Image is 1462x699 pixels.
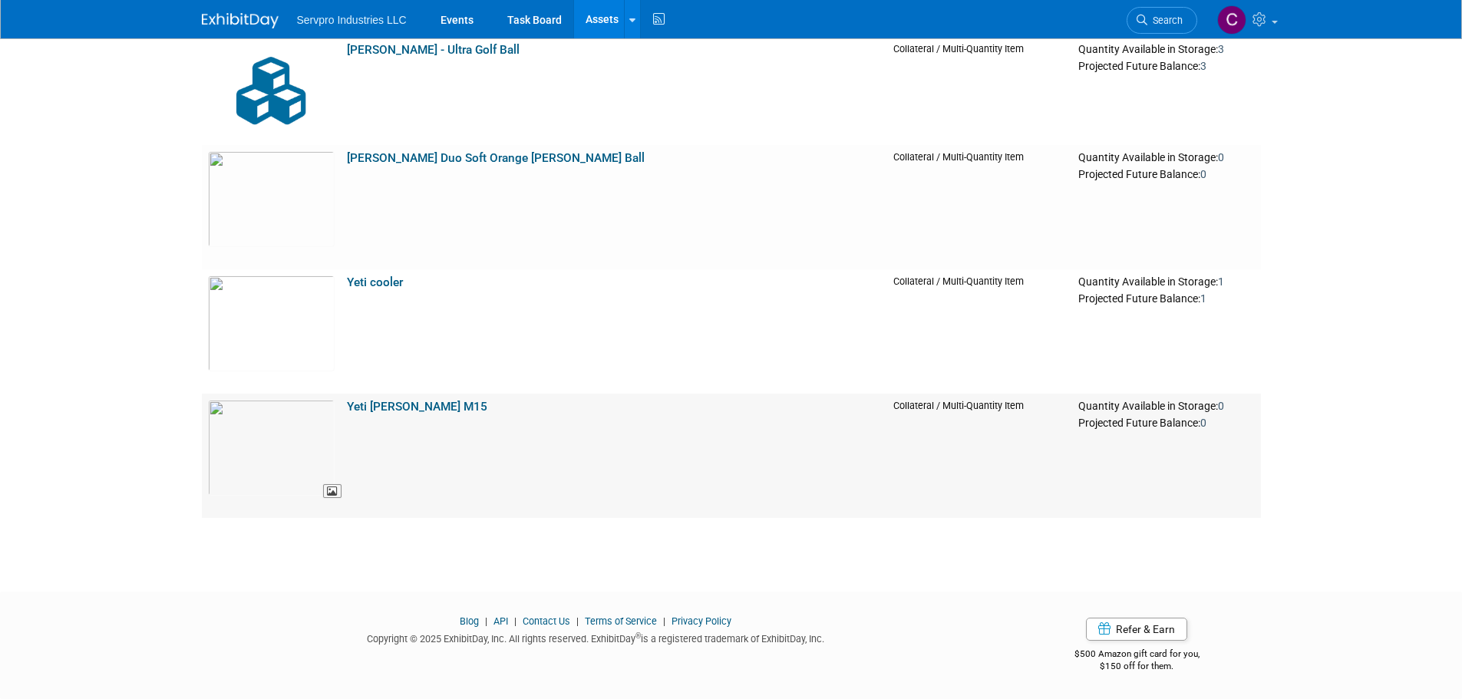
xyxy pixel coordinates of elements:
div: Projected Future Balance: [1078,57,1254,74]
span: 3 [1218,43,1224,55]
span: View Asset Image [323,484,342,499]
span: 0 [1200,168,1206,180]
span: 0 [1200,417,1206,429]
span: Search [1147,15,1183,26]
div: Projected Future Balance: [1078,414,1254,430]
a: Yeti cooler [347,275,403,289]
span: 3 [1200,60,1206,72]
span: | [481,615,491,627]
td: Collateral / Multi-Quantity Item [887,37,1072,145]
a: Privacy Policy [672,615,731,627]
div: Quantity Available in Storage: [1078,400,1254,414]
div: Quantity Available in Storage: [1078,43,1254,57]
a: Search [1127,7,1197,34]
td: Collateral / Multi-Quantity Item [887,394,1072,518]
a: API [493,615,508,627]
span: 0 [1218,151,1224,163]
td: Collateral / Multi-Quantity Item [887,269,1072,394]
sup: ® [635,631,641,640]
img: ExhibitDay [202,13,279,28]
span: 0 [1218,400,1224,412]
span: | [510,615,520,627]
a: Blog [460,615,479,627]
span: Servpro Industries LLC [297,14,407,26]
a: Contact Us [523,615,570,627]
div: Projected Future Balance: [1078,289,1254,306]
img: Chris Chassagneux [1217,5,1246,35]
div: $500 Amazon gift card for you, [1013,638,1261,673]
span: 1 [1200,292,1206,305]
div: Projected Future Balance: [1078,165,1254,182]
div: Quantity Available in Storage: [1078,275,1254,289]
div: $150 off for them. [1013,660,1261,673]
div: Copyright © 2025 ExhibitDay, Inc. All rights reserved. ExhibitDay is a registered trademark of Ex... [202,628,991,646]
span: | [659,615,669,627]
a: Refer & Earn [1086,618,1187,641]
span: | [573,615,582,627]
span: 1 [1218,275,1224,288]
a: Terms of Service [585,615,657,627]
img: Collateral-Icon-2.png [208,43,335,139]
a: Yeti [PERSON_NAME] M15 [347,400,487,414]
div: Quantity Available in Storage: [1078,151,1254,165]
td: Collateral / Multi-Quantity Item [887,145,1072,269]
a: [PERSON_NAME] Duo Soft Orange [PERSON_NAME] Ball [347,151,645,165]
a: [PERSON_NAME] - Ultra Golf Ball [347,43,520,57]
